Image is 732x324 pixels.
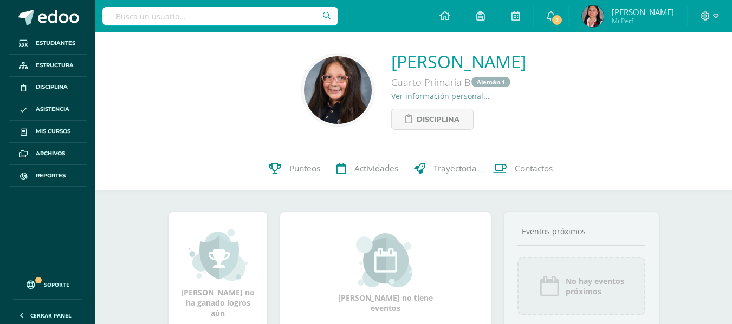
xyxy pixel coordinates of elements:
[9,32,87,55] a: Estudiantes
[9,98,87,121] a: Asistencia
[539,275,560,297] img: event_icon.png
[36,149,65,158] span: Archivos
[9,55,87,77] a: Estructura
[9,77,87,99] a: Disciplina
[612,16,674,25] span: Mi Perfil
[44,281,69,288] span: Soporte
[391,109,474,130] a: Disciplina
[515,163,553,175] span: Contactos
[417,109,459,129] span: Disciplina
[36,39,75,48] span: Estudiantes
[551,14,563,26] span: 2
[391,50,526,73] a: [PERSON_NAME]
[36,105,69,114] span: Asistencia
[328,147,406,190] a: Actividades
[391,73,526,91] div: Cuarto Primaria B
[261,147,328,190] a: Punteos
[356,233,415,287] img: event_small.png
[36,171,66,180] span: Reportes
[9,165,87,187] a: Reportes
[354,163,398,175] span: Actividades
[485,147,561,190] a: Contactos
[612,6,674,17] span: [PERSON_NAME]
[471,77,510,87] a: Alemán 1
[582,5,604,27] img: 316256233fc5d05bd520c6ab6e96bb4a.png
[30,312,72,319] span: Cerrar panel
[391,91,490,101] a: Ver información personal...
[36,61,74,70] span: Estructura
[332,233,440,313] div: [PERSON_NAME] no tiene eventos
[433,163,477,175] span: Trayectoria
[36,83,68,91] span: Disciplina
[9,143,87,165] a: Archivos
[189,228,248,282] img: achievement_small.png
[13,270,82,296] a: Soporte
[566,276,624,296] span: No hay eventos próximos
[304,56,372,124] img: d1c39dff89559bf05ddd00526246bed9.png
[9,121,87,143] a: Mis cursos
[289,163,320,175] span: Punteos
[517,226,645,236] div: Eventos próximos
[102,7,338,25] input: Busca un usuario...
[179,228,256,318] div: [PERSON_NAME] no ha ganado logros aún
[406,147,485,190] a: Trayectoria
[36,127,70,136] span: Mis cursos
